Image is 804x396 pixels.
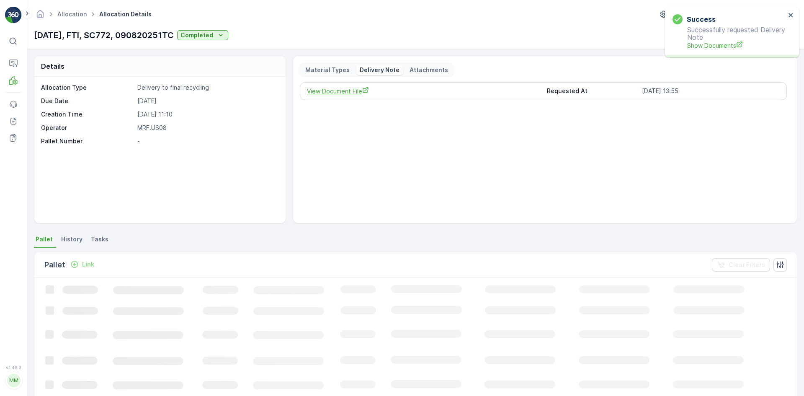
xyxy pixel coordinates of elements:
p: Details [41,61,64,71]
a: Allocation [57,10,87,18]
span: Net Weight : [7,165,44,172]
p: Operator [41,124,134,132]
p: [DATE] [137,97,277,105]
span: US-PI0020 I Mixed Metal [36,207,108,214]
p: Due Date [41,97,134,105]
p: FD, Mixed Metal, #1 [370,7,433,17]
button: Completed [177,30,228,40]
p: Material Types [305,66,350,74]
div: MM [7,374,21,387]
span: Asset Type : [7,193,44,200]
p: Clear Filters [729,261,765,269]
p: Pallet [44,259,65,271]
a: Show Documents [687,41,786,50]
a: Homepage [36,13,45,20]
span: Material : [7,207,36,214]
p: Link [82,260,94,269]
span: Total Weight : [7,151,49,158]
span: Tare Weight : [7,179,47,186]
p: MRF.US08 [137,124,277,132]
p: Creation Time [41,110,134,119]
p: - [137,137,277,145]
span: FD, Mixed Metal, #1 [28,137,84,145]
span: Name : [7,137,28,145]
p: [DATE] 11:10 [137,110,277,119]
span: Pallet [36,235,53,243]
p: Successfully requested Delivery Note [673,26,786,50]
p: Completed [180,31,213,39]
p: Requested At [547,87,639,96]
p: Delivery to final recycling [137,83,277,92]
p: Attachments [410,66,448,74]
span: - [47,179,50,186]
span: v 1.49.3 [5,365,22,370]
h3: Success [687,14,716,24]
button: MM [5,372,22,389]
p: [DATE] 13:55 [642,87,780,96]
span: - [49,151,52,158]
span: Tasks [91,235,108,243]
p: [DATE], FTI, SC772, 090820251TC [34,29,174,41]
img: logo [5,7,22,23]
span: History [61,235,82,243]
span: Allocation Details [98,10,153,18]
p: Delivery Note [360,66,399,74]
button: close [788,12,794,20]
p: Allocation Type [41,83,134,92]
span: FD Pallet [44,193,70,200]
button: Clear Filters [712,258,770,272]
span: - [44,165,47,172]
button: Link [67,259,98,269]
a: View Document File [307,87,540,96]
p: Pallet Number [41,137,134,145]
